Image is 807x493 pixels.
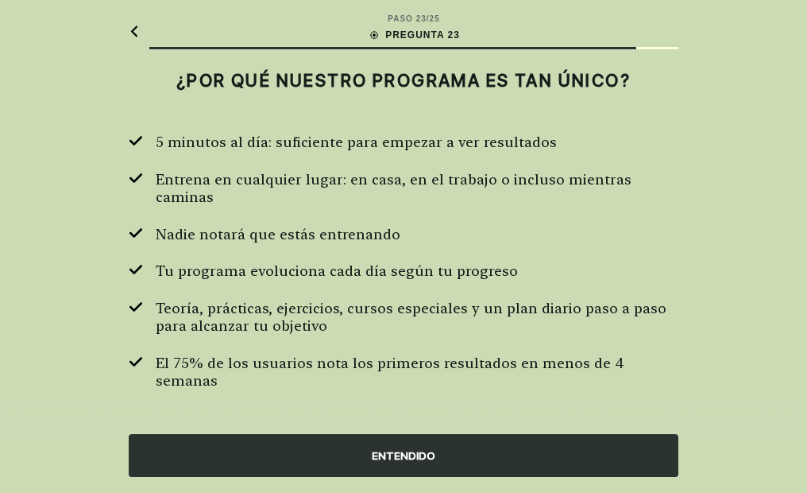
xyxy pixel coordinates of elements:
[156,300,678,336] span: Teoría, prácticas, ejercicios, cursos especiales y un plan diario paso a paso para alcanzar tu ob...
[156,171,678,207] span: Entrena en cualquier lugar: en casa, en el trabajo o incluso mientras caminas
[129,434,678,477] div: ENTENDIDO
[156,134,557,152] span: 5 minutos al día: suficiente para empezar a ver resultados
[156,262,518,281] span: Tu programa evoluciona cada día según tu progreso
[388,13,439,25] div: PASO 23 / 25
[129,70,678,91] h2: ¿POR QUÉ NUESTRO PROGRAMA ES TAN ÚNICO?
[156,226,400,244] span: Nadie notará que estás entrenando
[156,355,678,390] span: El 75% de los usuarios nota los primeros resultados en menos de 4 semanas
[368,28,460,42] div: PREGUNTA 23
